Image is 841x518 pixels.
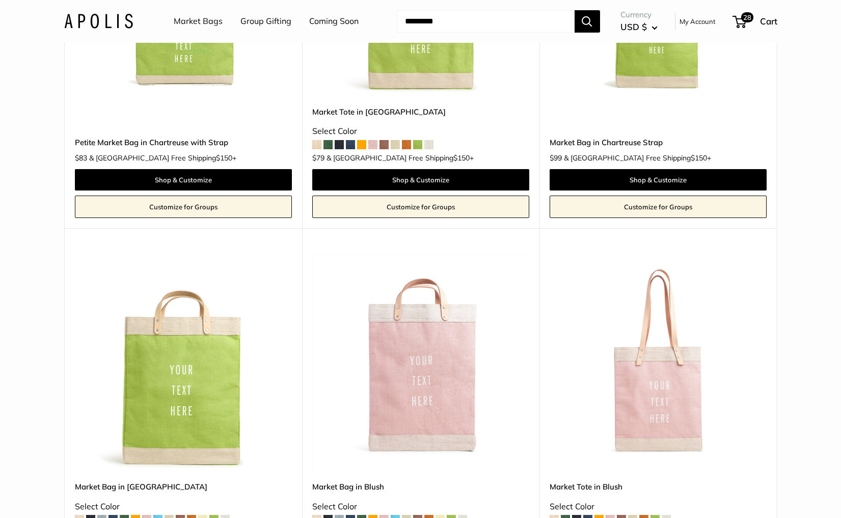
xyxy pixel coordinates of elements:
[550,254,767,471] img: Market Tote in Blush
[312,481,529,493] a: Market Bag in Blush
[550,137,767,148] a: Market Bag in Chartreuse Strap
[550,481,767,493] a: Market Tote in Blush
[550,153,562,162] span: $99
[620,8,658,22] span: Currency
[453,153,470,162] span: $150
[75,254,292,471] a: Market Bag in ChartreuseMarket Bag in Chartreuse
[75,169,292,190] a: Shop & Customize
[75,254,292,471] img: Market Bag in Chartreuse
[620,21,647,32] span: USD $
[75,481,292,493] a: Market Bag in [GEOGRAPHIC_DATA]
[564,154,711,161] span: & [GEOGRAPHIC_DATA] Free Shipping +
[64,14,133,29] img: Apolis
[327,154,474,161] span: & [GEOGRAPHIC_DATA] Free Shipping +
[550,254,767,471] a: Market Tote in BlushMarket Tote in Blush
[75,153,87,162] span: $83
[309,14,359,29] a: Coming Soon
[312,169,529,190] a: Shop & Customize
[575,10,600,33] button: Search
[75,196,292,218] a: Customize for Groups
[312,499,529,514] div: Select Color
[312,196,529,218] a: Customize for Groups
[691,153,707,162] span: $150
[397,10,575,33] input: Search...
[312,106,529,118] a: Market Tote in [GEOGRAPHIC_DATA]
[760,16,777,26] span: Cart
[75,499,292,514] div: Select Color
[312,254,529,471] a: description_Our first Blush Market BagMarket Bag in Blush
[312,153,324,162] span: $79
[550,196,767,218] a: Customize for Groups
[680,15,716,28] a: My Account
[620,19,658,35] button: USD $
[240,14,291,29] a: Group Gifting
[174,14,223,29] a: Market Bags
[741,12,753,22] span: 28
[75,137,292,148] a: Petite Market Bag in Chartreuse with Strap
[550,499,767,514] div: Select Color
[89,154,236,161] span: & [GEOGRAPHIC_DATA] Free Shipping +
[550,169,767,190] a: Shop & Customize
[216,153,232,162] span: $150
[734,13,777,30] a: 28 Cart
[312,254,529,471] img: description_Our first Blush Market Bag
[312,124,529,139] div: Select Color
